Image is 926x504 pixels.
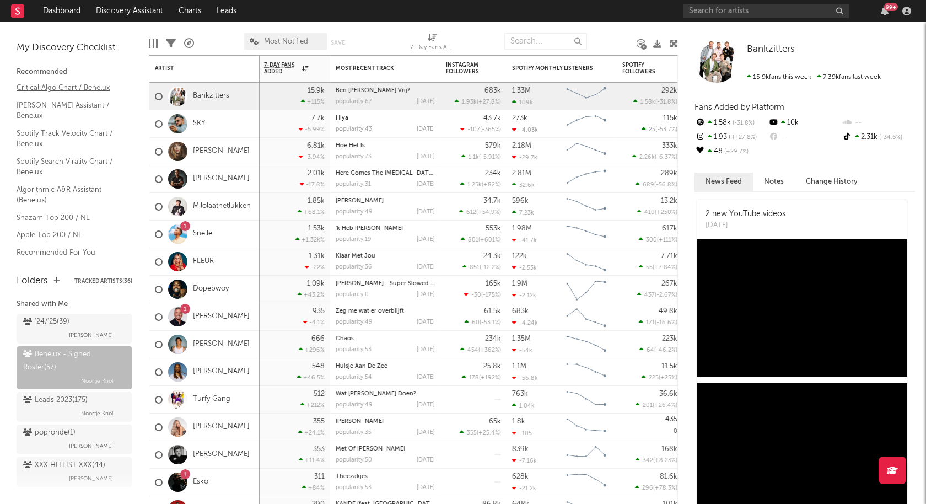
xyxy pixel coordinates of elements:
a: Wat [PERSON_NAME] Doen? [336,391,416,397]
div: ( ) [637,291,677,298]
div: -- [842,116,915,130]
div: [DATE] [417,126,435,132]
div: ( ) [639,264,677,271]
div: 617k [662,225,677,232]
span: +27.8 % [731,135,757,141]
div: 2.81M [512,170,531,177]
div: Recommended [17,66,132,79]
a: [PERSON_NAME] Assistant / Benelux [17,99,121,122]
div: My Discovery Checklist [17,41,132,55]
span: +27.8 % [478,99,499,105]
div: Hiya [336,115,435,121]
span: 55 [646,265,653,271]
div: ( ) [460,346,501,353]
a: [PERSON_NAME] - Super Slowed Down [336,281,448,287]
div: 683k [484,87,501,94]
a: Klaar Met Jou [336,253,375,259]
span: -107 [467,127,480,133]
a: Bankzitters [747,44,795,55]
div: 49.8k [659,308,677,315]
div: Annie [336,198,435,204]
div: 99 + [884,3,898,11]
a: Bankzitters [193,92,229,101]
span: +82 % [483,182,499,188]
div: Huisje Aan De Zee [336,363,435,369]
a: SKY [193,119,205,128]
div: 34.7k [483,197,501,205]
span: Bankzitters [747,45,795,54]
div: 6.81k [307,142,325,149]
div: 43.7k [483,115,501,122]
div: -2.12k [512,292,536,299]
a: Chaos [336,336,354,342]
div: Here Comes The Prozac (Dione's Gabber Remix) [336,170,435,176]
span: -2.67 % [656,292,676,298]
a: Hiya [336,115,348,121]
svg: Chart title [562,414,611,441]
div: 935 [313,308,325,315]
div: 267k [661,280,677,287]
a: Turfy Gang [193,395,230,404]
div: 7-Day Fans Added (7-Day Fans Added) [410,41,454,55]
div: Hoe Het Is [336,143,435,149]
span: 7.39k fans last week [747,74,881,81]
div: -- [768,130,841,144]
div: popronde ( 1 ) [23,426,76,439]
svg: Chart title [562,138,611,165]
span: 1.25k [467,182,482,188]
a: FLEUR [193,257,214,266]
div: 32.6k [512,181,535,189]
div: +296 % [299,346,325,353]
div: popularity: 35 [336,430,372,436]
a: Dopebwoy [193,285,229,294]
div: 1.93k [694,130,768,144]
span: 64 [647,347,654,353]
span: 201 [643,403,653,409]
div: popularity: 53 [336,347,372,353]
span: 612 [466,210,476,216]
span: +25 % [660,375,676,381]
div: popularity: 36 [336,264,372,270]
div: 122k [512,253,527,260]
div: 7-Day Fans Added (7-Day Fans Added) [410,28,454,60]
div: 1.31k [309,253,325,260]
div: ( ) [461,236,501,243]
a: Apple Top 200 / NL [17,229,121,241]
div: popularity: 49 [336,319,373,325]
span: 410 [644,210,655,216]
div: 1.35M [512,335,531,342]
span: [PERSON_NAME] [69,472,113,485]
span: +54.9 % [478,210,499,216]
div: Edit Columns [149,28,158,60]
span: +29.7 % [723,149,749,155]
div: [DATE] [417,347,435,353]
div: '24/'25 ( 39 ) [23,315,69,329]
div: +24.1 % [298,429,325,436]
div: 24.3k [483,253,501,260]
a: '24/'25(39)[PERSON_NAME] [17,314,132,344]
svg: Chart title [562,386,611,414]
div: 234k [485,170,501,177]
span: +26.4 % [654,403,676,409]
div: +46.5 % [297,374,325,381]
div: +115 % [301,98,325,105]
span: -53.7 % [657,127,676,133]
span: 171 [646,320,655,326]
div: Zeg me wat er overblijft [336,308,435,314]
div: 7.71k [661,253,677,260]
div: ( ) [465,319,501,326]
div: 15.9k [308,87,325,94]
div: popularity: 43 [336,126,372,132]
a: Ben [PERSON_NAME] Vrij? [336,88,410,94]
a: [PERSON_NAME] [336,419,384,425]
div: 234k [485,335,501,342]
a: [PERSON_NAME] [193,312,250,321]
span: Most Notified [264,38,308,45]
div: [DATE] [706,220,785,231]
div: 25.8k [483,363,501,370]
div: 1.8k [512,418,525,425]
a: Theezakjes [336,474,368,480]
div: [DATE] [417,319,435,325]
button: Notes [753,173,795,191]
a: Spotify Search Virality Chart / Benelux [17,156,121,178]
